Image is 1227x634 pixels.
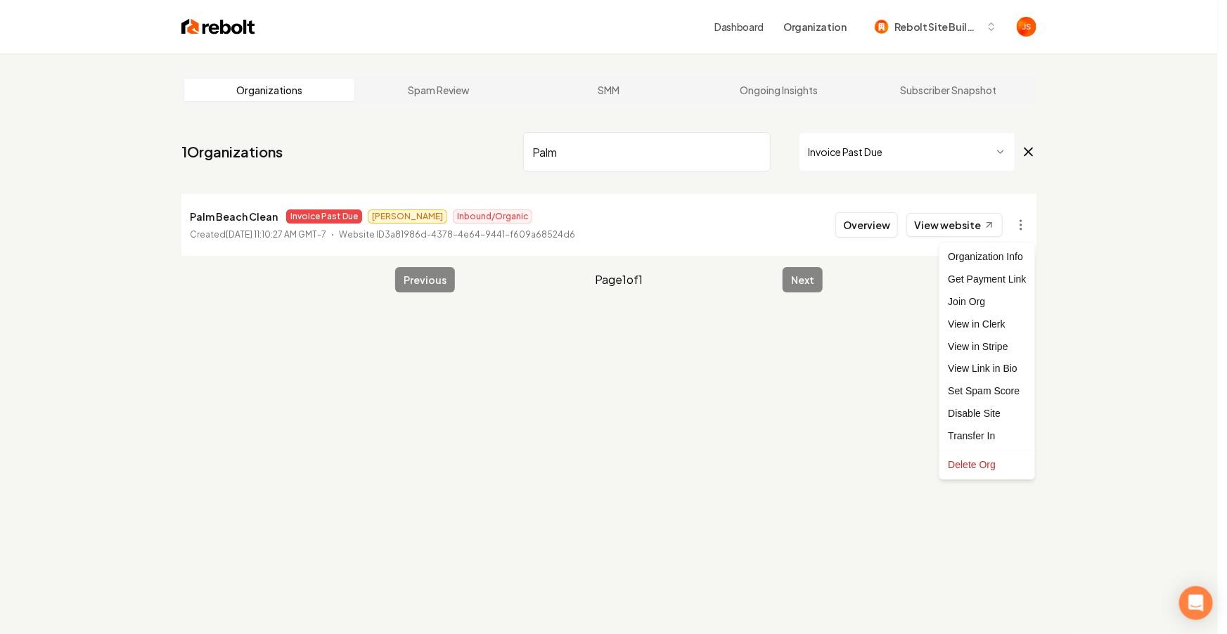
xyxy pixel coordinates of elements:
div: Join Org [942,290,1032,313]
div: Delete Org [942,454,1032,477]
a: View in Stripe [942,335,1032,358]
div: Transfer In [942,425,1032,448]
div: Set Spam Score [942,380,1032,403]
a: View in Clerk [942,313,1032,335]
div: Organization Info [942,245,1032,268]
a: View Link in Bio [942,358,1032,380]
div: Get Payment Link [942,268,1032,290]
div: Disable Site [942,403,1032,425]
